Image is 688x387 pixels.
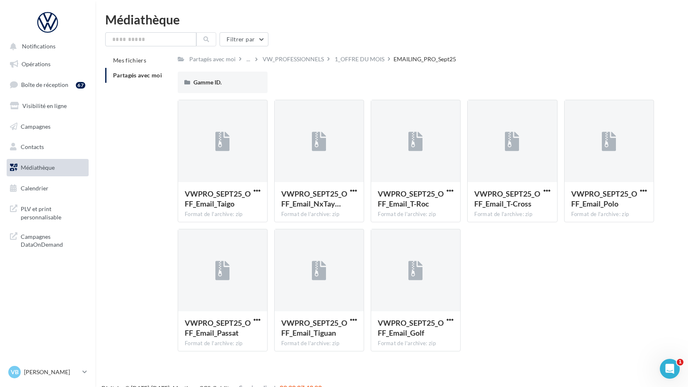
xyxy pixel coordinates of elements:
[21,81,68,88] span: Boîte de réception
[5,180,90,197] a: Calendrier
[24,368,79,376] p: [PERSON_NAME]
[378,340,454,347] div: Format de l'archive: zip
[281,340,357,347] div: Format de l'archive: zip
[76,82,85,89] div: 67
[474,211,550,218] div: Format de l'archive: zip
[281,211,357,218] div: Format de l'archive: zip
[393,55,456,63] div: EMAILING_PRO_Sept25
[21,143,44,150] span: Contacts
[21,203,85,221] span: PLV et print personnalisable
[185,211,261,218] div: Format de l'archive: zip
[378,318,444,337] span: VWPRO_SEPT25_OFF_Email_Golf
[193,79,222,86] span: Gamme ID.
[185,318,251,337] span: VWPRO_SEPT25_OFF_Email_Passat
[281,189,347,208] span: VWPRO_SEPT25_OFF_Email_NxTayron
[220,32,268,46] button: Filtrer par
[7,364,89,380] a: VB [PERSON_NAME]
[5,76,90,94] a: Boîte de réception67
[5,200,90,224] a: PLV et print personnalisable
[21,185,48,192] span: Calendrier
[378,189,444,208] span: VWPRO_SEPT25_OFF_Email_T-Roc
[263,55,324,63] div: VW_PROFESSIONNELS
[105,13,678,26] div: Médiathèque
[5,118,90,135] a: Campagnes
[5,55,90,73] a: Opérations
[335,55,384,63] div: 1_OFFRE DU MOIS
[185,189,251,208] span: VWPRO_SEPT25_OFF_Email_Taigo
[5,138,90,156] a: Contacts
[21,123,51,130] span: Campagnes
[113,57,146,64] span: Mes fichiers
[22,43,56,50] span: Notifications
[189,55,236,63] div: Partagés avec moi
[11,368,19,376] span: VB
[21,231,85,249] span: Campagnes DataOnDemand
[185,340,261,347] div: Format de l'archive: zip
[113,72,162,79] span: Partagés avec moi
[571,189,637,208] span: VWPRO_SEPT25_OFF_Email_Polo
[281,318,347,337] span: VWPRO_SEPT25_OFF_Email_Tiguan
[677,359,683,365] span: 1
[22,102,67,109] span: Visibilité en ligne
[22,60,51,67] span: Opérations
[571,211,647,218] div: Format de l'archive: zip
[660,359,680,379] iframe: Intercom live chat
[5,228,90,252] a: Campagnes DataOnDemand
[5,97,90,115] a: Visibilité en ligne
[245,53,252,65] div: ...
[5,159,90,176] a: Médiathèque
[21,164,55,171] span: Médiathèque
[378,211,454,218] div: Format de l'archive: zip
[474,189,540,208] span: VWPRO_SEPT25_OFF_Email_T-Cross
